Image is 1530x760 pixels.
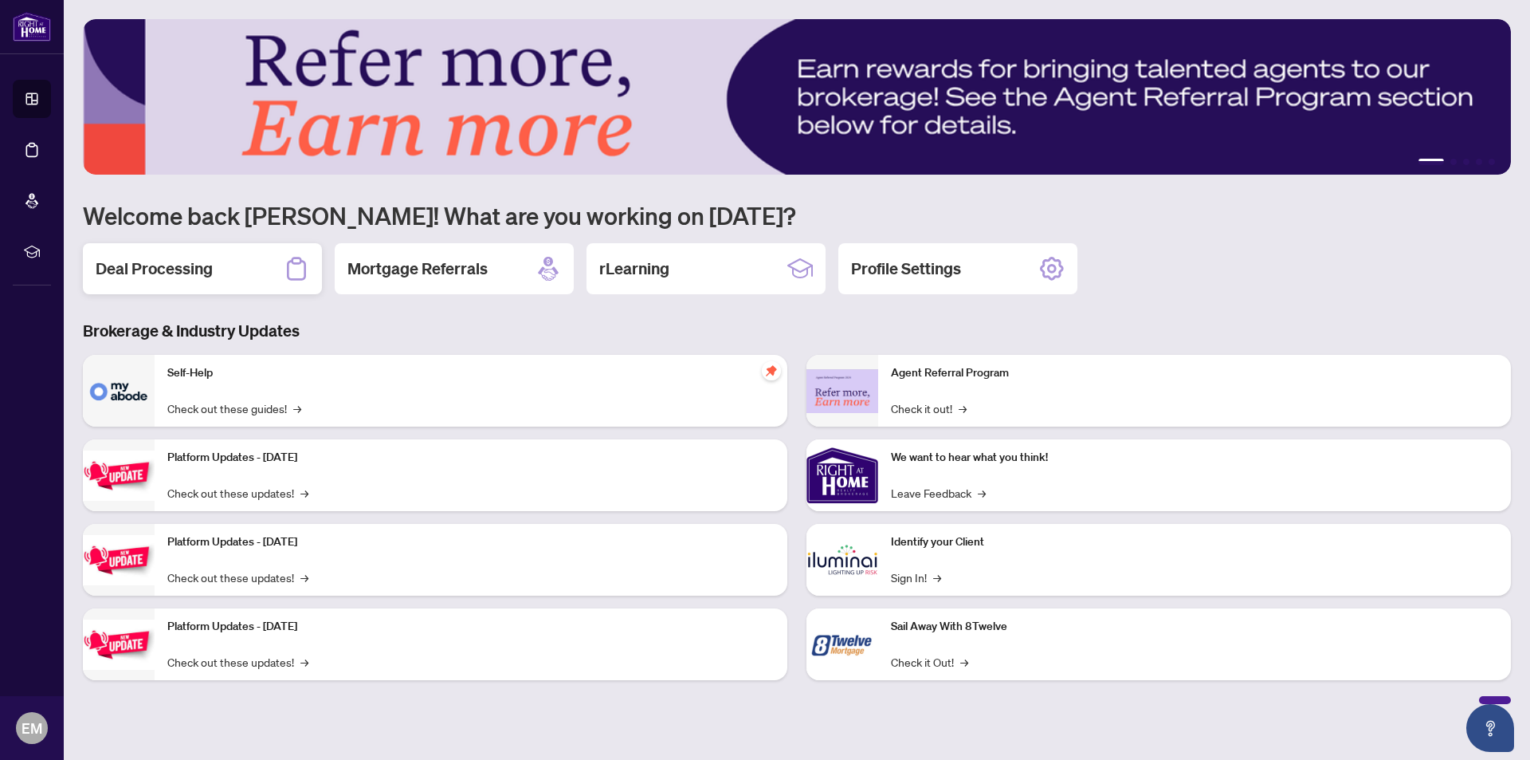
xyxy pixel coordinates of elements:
span: → [959,400,967,417]
span: → [300,653,308,671]
button: 3 [1463,159,1469,165]
img: logo [13,12,51,41]
p: Platform Updates - [DATE] [167,534,775,551]
p: We want to hear what you think! [891,449,1498,467]
span: → [300,484,308,502]
img: Agent Referral Program [806,369,878,413]
img: Platform Updates - June 23, 2025 [83,620,155,670]
a: Check out these updates!→ [167,653,308,671]
p: Identify your Client [891,534,1498,551]
p: Platform Updates - [DATE] [167,618,775,636]
a: Check out these updates!→ [167,569,308,586]
img: Identify your Client [806,524,878,596]
p: Platform Updates - [DATE] [167,449,775,467]
img: Self-Help [83,355,155,427]
span: → [960,653,968,671]
a: Check out these updates!→ [167,484,308,502]
button: 1 [1418,159,1444,165]
img: Slide 0 [83,19,1511,175]
h2: Profile Settings [851,258,961,280]
span: → [293,400,301,417]
a: Leave Feedback→ [891,484,986,502]
button: 5 [1489,159,1495,165]
a: Check out these guides!→ [167,400,301,417]
a: Check it out!→ [891,400,967,417]
h2: rLearning [599,258,669,280]
span: → [978,484,986,502]
h2: Deal Processing [96,258,213,280]
img: Platform Updates - July 21, 2025 [83,451,155,501]
button: 4 [1476,159,1482,165]
button: 2 [1450,159,1457,165]
a: Check it Out!→ [891,653,968,671]
span: → [300,569,308,586]
img: Sail Away With 8Twelve [806,608,878,680]
span: pushpin [762,361,781,380]
img: Platform Updates - July 8, 2025 [83,535,155,585]
a: Sign In!→ [891,569,941,586]
p: Agent Referral Program [891,364,1498,382]
h3: Brokerage & Industry Updates [83,320,1511,342]
span: → [933,569,941,586]
span: EM [22,717,42,739]
h2: Mortgage Referrals [347,258,488,280]
p: Sail Away With 8Twelve [891,618,1498,636]
button: Open asap [1466,704,1514,752]
img: We want to hear what you think! [806,439,878,511]
h1: Welcome back [PERSON_NAME]! What are you working on [DATE]? [83,200,1511,230]
p: Self-Help [167,364,775,382]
